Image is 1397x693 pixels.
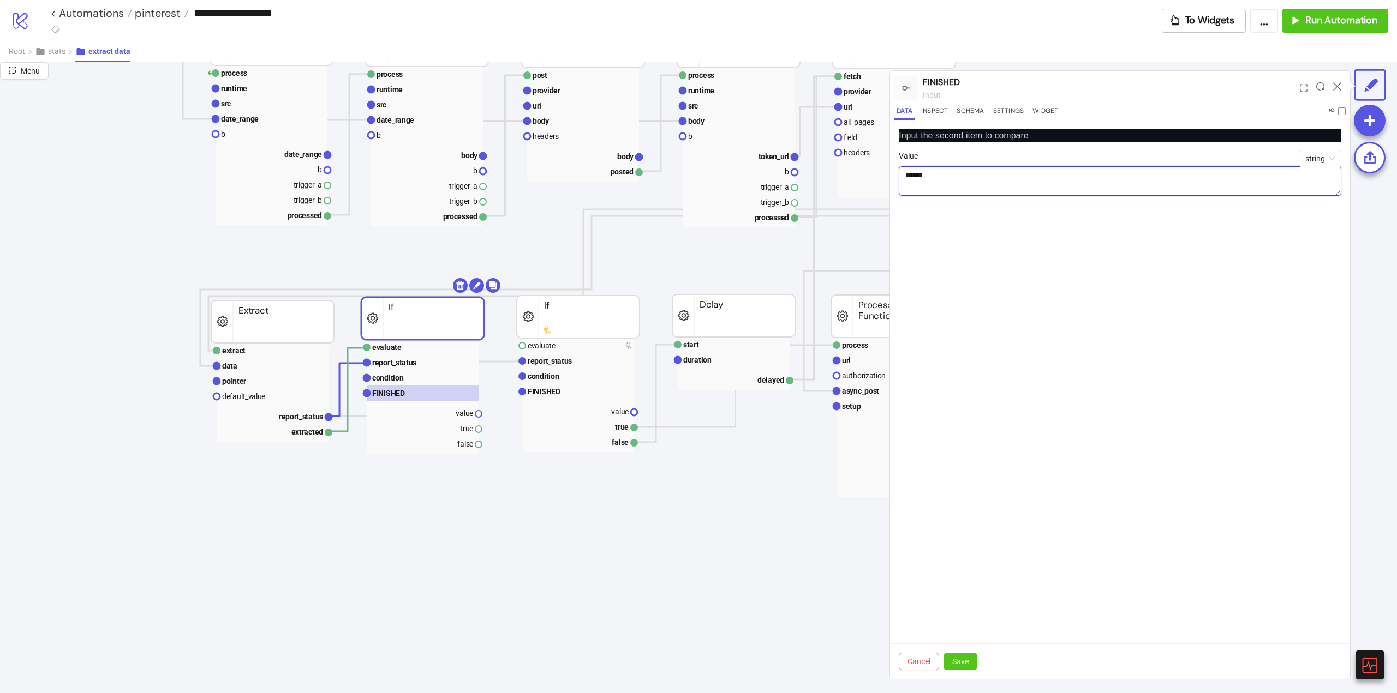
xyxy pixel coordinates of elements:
[844,133,857,142] text: field
[461,151,478,160] text: body
[9,41,35,62] button: Root
[533,132,559,141] text: headers
[222,346,246,355] text: extract
[1305,14,1377,27] span: Run Automation
[842,371,886,380] text: authorization
[1185,14,1235,27] span: To Widgets
[683,355,712,364] text: duration
[1282,9,1388,33] button: Run Automation
[899,166,1341,196] textarea: Value
[954,105,986,120] button: Schema
[683,340,699,349] text: start
[842,387,879,395] text: async_post
[844,87,871,96] text: provider
[48,47,65,56] span: stats
[923,75,1295,89] div: FINISHED
[688,101,698,110] text: src
[318,165,322,174] text: b
[75,41,130,62] button: extract data
[899,129,1341,142] p: Input the second item to compare
[844,118,874,126] text: all_pages
[688,117,705,125] text: body
[1162,9,1246,33] button: To Widgets
[372,358,416,367] text: report_status
[1300,84,1308,92] span: expand
[617,152,634,161] text: body
[1250,9,1278,33] button: ...
[222,377,246,385] text: pointer
[221,84,247,93] text: runtime
[952,657,969,666] span: Save
[377,70,403,79] text: process
[844,103,852,111] text: url
[284,150,322,159] text: date_range
[221,99,231,108] text: src
[35,41,75,62] button: stats
[132,8,189,19] a: pinterest
[533,117,550,125] text: body
[844,148,870,157] text: headers
[944,653,977,670] button: Save
[372,343,402,352] text: evaluate
[688,71,714,80] text: process
[50,8,132,19] a: < Automations
[528,341,556,350] text: evaluate
[377,100,386,109] text: src
[9,67,16,74] span: radius-bottomright
[21,67,40,75] span: Menu
[528,357,572,365] text: report_status
[456,409,473,418] text: value
[842,356,851,365] text: url
[377,85,403,94] text: runtime
[279,412,323,421] text: report_status
[899,653,939,670] button: Cancel
[894,105,915,120] button: Data
[88,47,130,56] span: extract data
[842,341,868,349] text: process
[611,407,629,416] text: value
[221,69,247,77] text: process
[991,105,1026,120] button: Settings
[759,152,789,161] text: token_url
[785,167,789,176] text: b
[221,115,259,123] text: date_range
[1030,105,1060,120] button: Widget
[372,389,405,397] text: FINISHED
[372,373,404,382] text: condition
[842,402,861,411] text: setup
[919,105,950,120] button: Inspect
[688,132,692,141] text: b
[377,131,381,140] text: b
[377,116,414,124] text: date_range
[533,101,541,110] text: url
[844,72,861,81] text: fetch
[1305,150,1335,167] span: string
[899,150,925,162] label: Value
[533,86,560,95] text: provider
[688,86,714,95] text: runtime
[528,372,559,381] text: condition
[221,130,225,138] text: b
[222,361,237,370] text: data
[923,89,1295,101] div: input
[528,387,560,396] text: FINISHED
[9,47,25,56] span: Root
[533,71,547,80] text: post
[473,166,477,175] text: b
[908,657,930,666] span: Cancel
[132,6,181,20] span: pinterest
[222,392,265,401] text: default_value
